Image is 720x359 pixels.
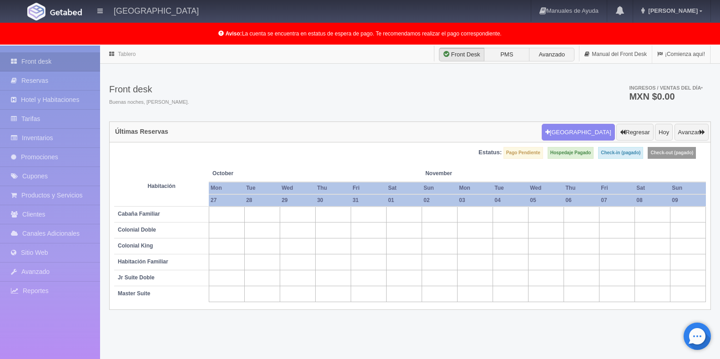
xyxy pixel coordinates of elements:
[147,183,175,189] strong: Habitación
[528,182,564,194] th: Wed
[655,124,673,141] button: Hoy
[599,182,634,194] th: Fri
[351,194,386,207] th: 31
[675,124,709,141] button: Avanzar
[280,182,315,194] th: Wed
[616,124,653,141] button: Regresar
[422,194,457,207] th: 02
[564,182,599,194] th: Thu
[579,46,652,63] a: Manual del Front Desk
[209,182,244,194] th: Mon
[115,128,168,135] h4: Últimas Reservas
[457,194,493,207] th: 03
[493,194,528,207] th: 04
[209,194,244,207] th: 27
[493,182,528,194] th: Tue
[50,9,82,15] img: Getabed
[386,182,422,194] th: Sat
[315,182,351,194] th: Thu
[386,194,422,207] th: 01
[629,92,703,101] h3: MXN $0.00
[670,182,705,194] th: Sun
[114,5,199,16] h4: [GEOGRAPHIC_DATA]
[425,170,489,177] span: November
[439,48,484,61] label: Front Desk
[542,124,615,141] button: [GEOGRAPHIC_DATA]
[27,3,45,20] img: Getabed
[351,182,386,194] th: Fri
[629,85,703,91] span: Ingresos / Ventas del día
[598,147,643,159] label: Check-in (pagado)
[118,258,168,265] b: Habitación Familiar
[652,46,710,63] a: ¡Comienza aquí!
[648,147,696,159] label: Check-out (pagado)
[457,182,493,194] th: Mon
[118,274,155,281] b: Jr Suite Doble
[118,243,153,249] b: Colonial King
[315,194,351,207] th: 30
[484,48,529,61] label: PMS
[528,194,564,207] th: 05
[646,7,698,14] span: [PERSON_NAME]
[109,84,189,94] h3: Front desk
[226,30,242,37] b: Aviso:
[118,51,136,57] a: Tablero
[634,194,670,207] th: 08
[118,227,156,233] b: Colonial Doble
[109,99,189,106] span: Buenas noches, [PERSON_NAME].
[118,290,150,297] b: Master Suite
[212,170,276,177] span: October
[244,194,280,207] th: 28
[280,194,315,207] th: 29
[599,194,634,207] th: 07
[244,182,280,194] th: Tue
[529,48,574,61] label: Avanzado
[548,147,594,159] label: Hospedaje Pagado
[478,148,502,157] label: Estatus:
[564,194,599,207] th: 06
[634,182,670,194] th: Sat
[670,194,705,207] th: 09
[118,211,160,217] b: Cabaña Familiar
[503,147,543,159] label: Pago Pendiente
[422,182,457,194] th: Sun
